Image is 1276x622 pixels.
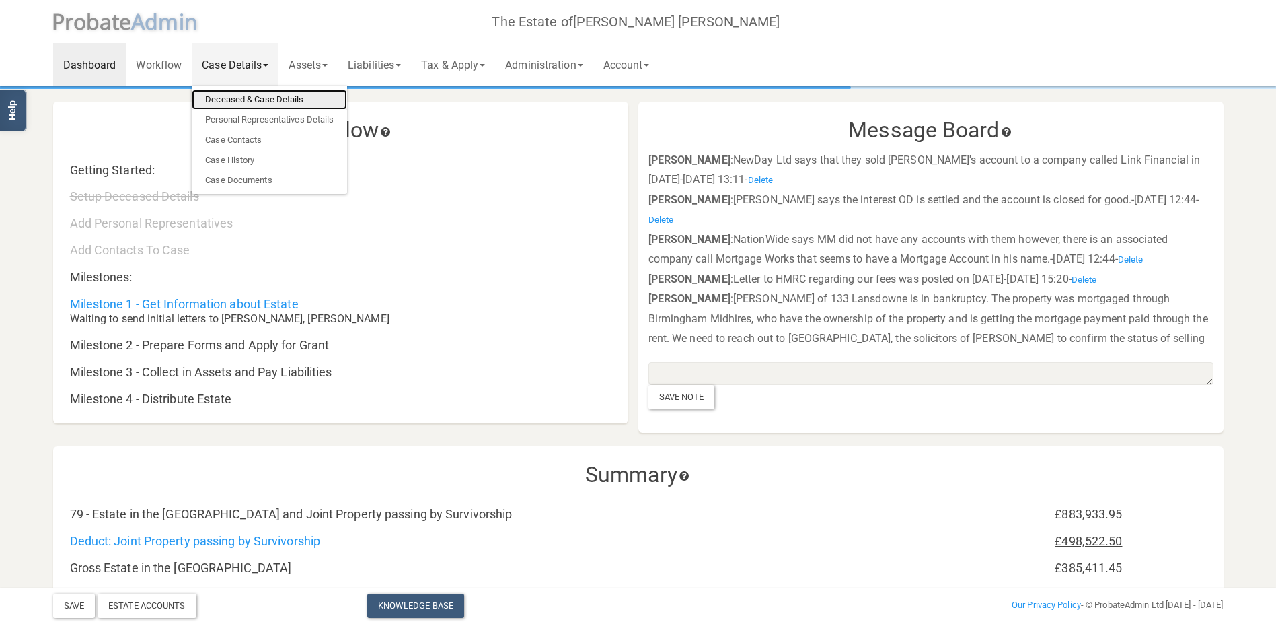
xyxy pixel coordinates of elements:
b: [PERSON_NAME] [648,273,730,285]
div: Estate Accounts [98,594,196,618]
a: Milestone 1 - Get Information about Estate [70,297,299,311]
a: Add Personal Representatives [70,216,233,230]
b: [PERSON_NAME] [648,193,730,206]
a: Delete [1072,275,1097,285]
div: £385,411.45 [938,561,1133,575]
a: Delete [1118,254,1143,265]
div: - © ProbateAdmin Ltd [DATE] - [DATE] [836,597,1233,613]
a: Our Privacy Policy [1012,600,1081,610]
a: Case Details [192,43,278,86]
div: : - [648,230,1213,269]
div: : - [648,150,1213,190]
button: Save [53,594,95,618]
a: Delete [648,215,674,225]
span: NewDay Ltd says that they sold [PERSON_NAME]'s account to a company called Link Financial in [DATE] [648,153,1201,186]
div: Gross Estate in the [GEOGRAPHIC_DATA] [60,561,938,575]
a: Case History [192,150,347,170]
a: Add Contacts To Case [70,243,190,257]
a: Liabilities [338,43,411,86]
div: £498,522.50 [938,534,1133,548]
a: Assets [278,43,338,86]
span: - [1069,273,1097,285]
a: Workflow [126,43,192,86]
b: [PERSON_NAME] [648,153,730,166]
h3: Message Board [648,118,1213,142]
h3: Workflow [63,118,618,142]
b: [PERSON_NAME] [648,292,730,305]
span: P [52,7,132,36]
a: Dashboard [53,43,126,86]
span: - [1115,252,1143,265]
a: Knowledge Base [367,594,464,618]
a: Milestone 4 - Distribute Estate [70,392,232,406]
a: Account [593,43,660,86]
span: [DATE] 13:11 [683,173,745,186]
div: 79 - Estate in the [GEOGRAPHIC_DATA] and Joint Property passing by Survivorship [60,508,938,521]
span: [PERSON_NAME] of 133 Lansdowne is in bankruptcy. The property was mortgaged through Birmingham Mi... [648,292,1208,345]
span: [DATE] 12:44 [1134,193,1196,206]
span: - [745,173,773,186]
span: [DATE] 15:20 [1006,273,1068,285]
div: : - [648,269,1213,289]
b: [PERSON_NAME] [648,233,730,246]
div: £883,933.95 [938,508,1133,521]
a: Case Documents [192,170,347,191]
span: We need to reach out to [GEOGRAPHIC_DATA], the solicitors of [PERSON_NAME] to confirm the status ... [648,332,1205,365]
div: Save Note [648,385,715,409]
a: Deduct: Joint Property passing by Survivorship [70,534,321,548]
span: NationWide says MM did not have any accounts with them however, there is an associated company ca... [648,233,1168,266]
a: Setup Deceased Details [70,189,199,203]
span: [DATE] 12:44 [1053,252,1115,265]
a: Deduct: Liabilities [70,588,165,602]
a: Milestone 2 - Prepare Forms and Apply for Grant [70,338,330,352]
div: Waiting to send initial letters to [PERSON_NAME], [PERSON_NAME] [70,310,481,325]
a: Deceased & Case Details [192,90,347,110]
a: Case Contacts [192,130,347,150]
div: Getting Started: [60,164,491,177]
a: Milestone 3 - Collect in Assets and Pay Liabilities [70,365,332,379]
a: Delete [748,175,774,185]
h3: Summary [63,463,1213,487]
span: A [131,7,198,36]
span: robate [65,7,132,36]
div: Milestones: [60,271,491,284]
div: : - [648,190,1213,230]
a: Personal Representatives Details [192,110,347,130]
a: Administration [495,43,593,86]
a: Tax & Apply [411,43,495,86]
div: : - [648,289,1213,368]
span: Letter to HMRC regarding our fees was posted on [DATE] [733,273,1004,285]
span: dmin [145,7,197,36]
span: [PERSON_NAME] says the interest OD is settled and the account is closed for good. [733,193,1131,206]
